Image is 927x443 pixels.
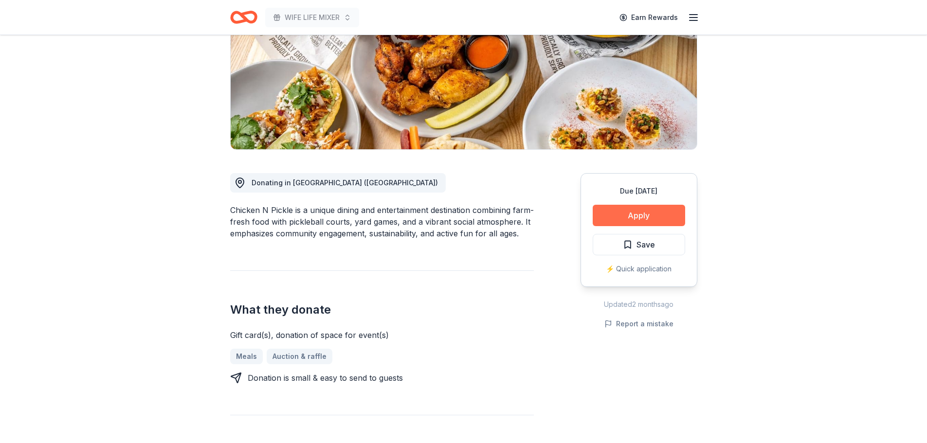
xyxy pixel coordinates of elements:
button: WIFE LIFE MIXER [265,8,359,27]
div: Due [DATE] [593,185,685,197]
button: Save [593,234,685,255]
div: Chicken N Pickle is a unique dining and entertainment destination combining farm-fresh food with ... [230,204,534,239]
button: Apply [593,205,685,226]
a: Auction & raffle [267,349,332,364]
button: Report a mistake [604,318,673,330]
span: Save [636,238,655,251]
a: Home [230,6,257,29]
h2: What they donate [230,302,534,318]
span: Donating in [GEOGRAPHIC_DATA] ([GEOGRAPHIC_DATA]) [252,178,438,187]
a: Meals [230,349,263,364]
div: Updated 2 months ago [581,299,697,310]
a: Earn Rewards [614,9,684,26]
span: WIFE LIFE MIXER [285,12,340,23]
div: ⚡️ Quick application [593,263,685,275]
div: Gift card(s), donation of space for event(s) [230,329,534,341]
div: Donation is small & easy to send to guests [248,372,403,384]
